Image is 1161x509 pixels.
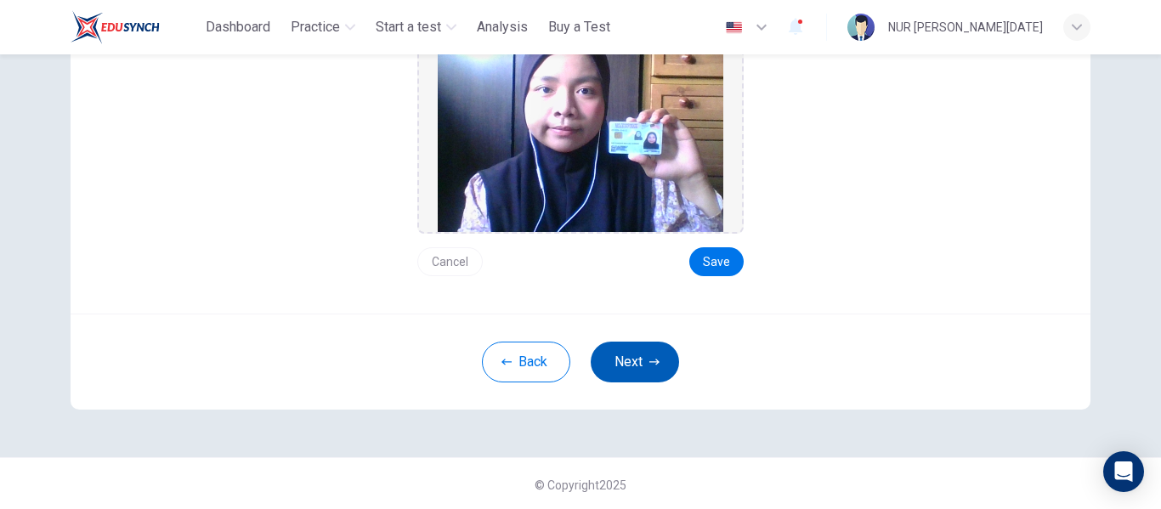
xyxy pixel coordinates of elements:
[847,14,875,41] img: Profile picture
[470,12,535,42] button: Analysis
[723,21,745,34] img: en
[591,342,679,382] button: Next
[417,247,483,276] button: Cancel
[291,17,340,37] span: Practice
[548,17,610,37] span: Buy a Test
[71,10,160,44] img: ELTC logo
[199,12,277,42] button: Dashboard
[541,12,617,42] button: Buy a Test
[369,12,463,42] button: Start a test
[71,10,199,44] a: ELTC logo
[438,11,723,232] img: preview screemshot
[206,17,270,37] span: Dashboard
[535,478,626,492] span: © Copyright 2025
[689,247,744,276] button: Save
[482,342,570,382] button: Back
[1103,451,1144,492] div: Open Intercom Messenger
[376,17,441,37] span: Start a test
[284,12,362,42] button: Practice
[477,17,528,37] span: Analysis
[888,17,1043,37] div: NUR [PERSON_NAME][DATE]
